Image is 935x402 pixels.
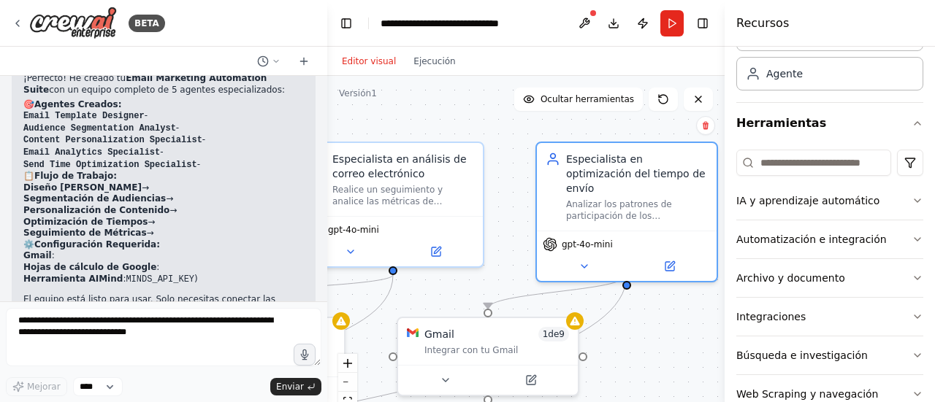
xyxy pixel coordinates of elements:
button: Automatización e integración [736,220,923,258]
font: 1 [371,88,377,98]
h2: 🎯 [23,99,304,111]
font: Hojas de cálculo de Google [23,262,156,272]
font: → [142,182,149,193]
font: - [202,134,205,144]
font: 9 [559,329,565,339]
button: Eliminar nodo [696,116,715,135]
p: ¡Perfecto! He creado tu con un equipo completo de 5 agentes especializados: [23,73,304,96]
button: IA y aprendizaje automático [736,182,923,220]
code: Content Personalization Specialist [23,135,202,145]
g: Edge from 6fb6eee2-37cd-4983-9cbb-e157b280c82c to 49b57470-24ea-4b1e-ab2c-f36ec24703d4 [481,275,634,309]
font: de [548,329,559,339]
button: dar un golpe de zoom [338,354,357,373]
font: → [147,228,154,238]
font: ) [194,274,198,284]
strong: Diseño [PERSON_NAME] [23,182,142,193]
h2: ⚙️ [23,239,304,251]
strong: Configuración Requerida: [34,239,160,250]
font: Enviar [276,382,304,392]
font: Web Scraping y navegación [736,388,878,400]
font: Versión [339,88,371,98]
font: Integraciones [736,311,806,322]
font: Automatización e integración [736,233,887,245]
code: Email Analytics Specialist [23,147,160,158]
code: Email Template Designer [23,111,145,121]
img: Logo [29,7,117,39]
button: Ocultar herramientas [514,88,643,111]
button: Archivo y documento [736,259,923,297]
font: Especialista en análisis de correo electrónico [332,153,467,179]
button: Iniciar un nuevo chat [292,53,316,70]
font: - [176,123,179,133]
strong: Email Marketing Automation Suite [23,73,267,95]
font: Ejecución [413,56,455,66]
font: → [166,193,173,204]
button: Ocultar la barra lateral derecha [692,13,713,34]
font: Especialista en optimización del tiempo de envío [566,153,706,194]
font: BETA [134,18,159,28]
button: alejar [338,373,357,392]
font: Analizar los patrones de participación de los suscriptores y los datos de comportamiento para det... [566,199,706,349]
div: Especialista en optimización del tiempo de envíoAnalizar los patrones de participación de los sus... [535,142,718,282]
button: Abrir en el panel lateral [394,243,477,260]
code: Audience Segmentation Analyst [23,123,176,134]
font: Gmail [23,250,52,260]
font: : [123,274,126,284]
font: Editor visual [342,56,396,66]
font: Archivo y documento [736,272,845,284]
code: MINDS_API_KEY [126,274,194,285]
strong: Optimización de Tiempos [23,217,148,227]
font: Ocultar herramientas [541,94,634,104]
button: Herramientas [736,103,923,144]
div: Especialista en análisis de correo electrónicoRealice un seguimiento y analice las métricas de re... [302,142,484,268]
font: Gmail [424,328,454,340]
p: El equipo está listo para usar. Solo necesitas conectar las integraciones y podrás ejecutar campa... [23,294,304,339]
font: gpt-4o-mini [562,239,613,250]
strong: Agentes Creados: [34,99,122,109]
font: gpt-4o-mini [328,225,379,235]
strong: Seguimiento de Métricas [23,228,147,238]
font: 1 [543,329,549,339]
h2: 📋 [23,171,304,182]
font: : [52,250,55,260]
code: Send Time Optimization Specialist [23,160,197,170]
button: Integraciones [736,298,923,336]
button: Abrir en el panel lateral [628,258,711,275]
button: Haga clic para decir su idea de automatización [294,344,316,366]
font: Herramienta AIMind [23,274,123,284]
font: - [145,110,148,120]
span: Número de acciones habilitadas [538,327,569,341]
nav: migaja de pan [381,16,541,31]
font: Herramientas [736,116,826,130]
button: Enviar [270,378,321,395]
font: Agente [766,68,803,80]
strong: Segmentación de Audiencias [23,193,166,204]
font: - [197,159,200,169]
button: Abrir en el panel lateral [489,371,572,389]
font: Búsqueda e investigación [736,349,868,361]
font: → [148,217,155,227]
font: Integrar con tu Gmail [424,345,518,355]
strong: Flujo de Trabajo: [34,171,117,181]
font: → [169,205,177,215]
font: IA y aprendizaje automático [736,195,879,206]
img: Gmail [407,327,419,339]
button: Búsqueda e investigación [736,336,923,374]
div: GmailGmail1de9Integrar con tu Gmail [397,317,579,396]
strong: Personalización de Contenido [23,205,169,215]
font: Realice un seguimiento y analice las métricas de rendimiento de las campañas de correo electrónic... [332,185,473,335]
button: Cambiar al chat anterior [251,53,286,70]
font: - [160,147,163,157]
button: Mejorar [6,377,67,396]
font: : [156,262,159,272]
font: Recursos [736,16,789,30]
font: Mejorar [27,382,61,392]
button: Ocultar la barra lateral izquierda [336,13,356,34]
